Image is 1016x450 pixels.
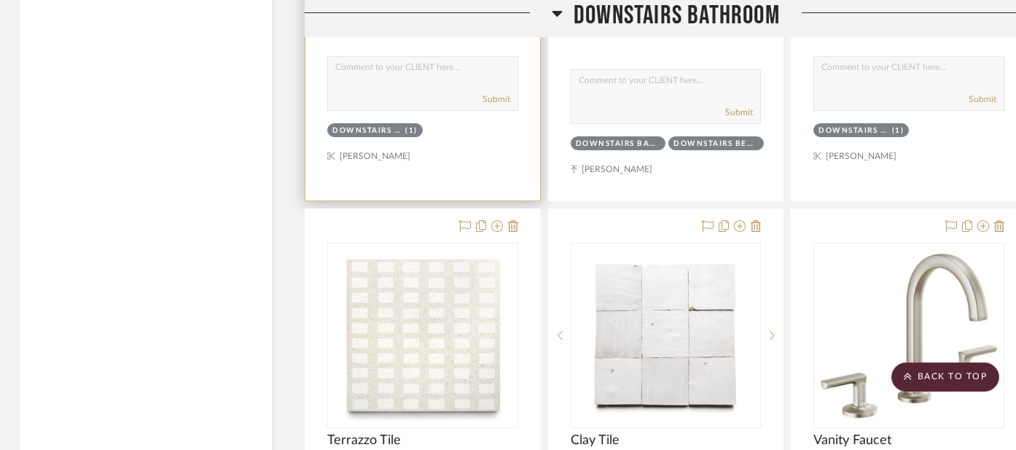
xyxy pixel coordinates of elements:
[813,432,891,449] span: Vanity Faucet
[576,139,657,150] div: Downstairs Bathroom
[818,244,1000,427] img: Vanity Faucet
[405,125,418,136] div: (1)
[332,244,514,427] img: Terrazzo Tile
[327,432,401,449] span: Terrazzo Tile
[332,125,402,136] div: Downstairs Bathroom
[969,93,996,106] button: Submit
[571,432,620,449] span: Clay Tile
[725,106,753,119] button: Submit
[571,244,761,427] div: 0
[891,362,999,392] scroll-to-top-button: BACK TO TOP
[818,125,888,136] div: Downstairs Bathroom
[482,93,510,106] button: Submit
[574,244,757,427] img: Clay Tile
[673,139,755,150] div: Downstairs Bedroom
[892,125,904,136] div: (1)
